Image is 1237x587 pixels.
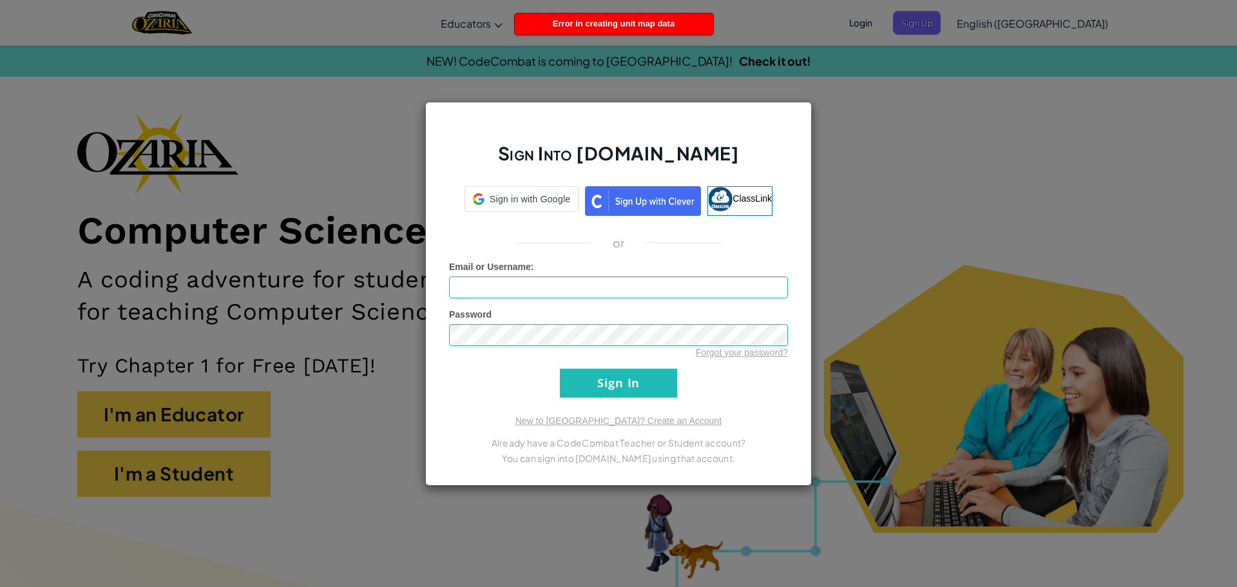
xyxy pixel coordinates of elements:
a: New to [GEOGRAPHIC_DATA]? Create an Account [515,416,722,426]
img: classlink-logo-small.png [708,187,733,211]
h2: Sign Into [DOMAIN_NAME] [449,141,788,178]
span: Error in creating unit map data [553,19,675,28]
label: : [449,260,534,273]
img: clever_sso_button@2x.png [585,186,701,216]
span: Password [449,309,492,320]
p: You can sign into [DOMAIN_NAME] using that account. [449,450,788,466]
p: or [613,235,625,251]
span: ClassLink [733,193,772,203]
div: Sign in with Google [465,186,579,212]
a: Forgot your password? [696,347,788,358]
span: Sign in with Google [490,193,570,206]
input: Sign In [560,369,677,398]
p: Already have a CodeCombat Teacher or Student account? [449,435,788,450]
a: Sign in with Google [465,186,579,216]
span: Email or Username [449,262,531,272]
